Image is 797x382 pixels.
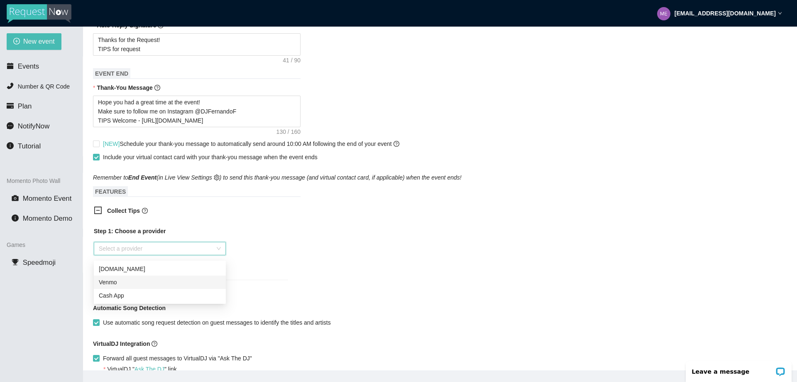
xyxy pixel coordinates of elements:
[100,354,255,363] span: Forward all guest messages to VirtualDJ via "Ask The DJ"
[12,195,19,202] span: camera
[94,206,102,214] span: minus-square
[12,214,19,222] span: info-circle
[7,33,61,50] button: plus-circleNew event
[18,62,39,70] span: Events
[94,289,226,302] div: Cash App
[152,341,157,347] span: question-circle
[142,208,148,214] span: question-circle
[778,11,782,15] span: down
[134,366,164,372] a: Ask The DJ
[99,264,221,274] div: [DOMAIN_NAME]
[18,83,70,90] span: Number & QR Code
[94,228,166,234] b: Step 1: Choose a provider
[7,142,14,149] span: info-circle
[103,140,399,147] span: Schedule your thank-you message to automatically send around 10:00 AM following the end of your e...
[93,303,166,313] b: Automatic Song Detection
[128,174,156,181] b: End Event
[107,365,176,374] div: VirtualDJ " " link
[18,122,49,130] span: NotifyNow
[87,201,295,222] div: Collect Tipsquestion-circle
[94,262,226,276] div: PayPal.Me
[18,142,41,150] span: Tutorial
[7,102,14,109] span: credit-card
[23,195,72,202] span: Momento Event
[103,140,120,147] span: [NEW]
[93,186,128,197] span: FEATURES
[7,82,14,89] span: phone
[23,259,56,266] span: Speedmoji
[93,174,462,181] i: Remember to (in Live View Settings ) to send this thank-you message (and virtual contact card, if...
[97,84,152,91] b: Thank-You Message
[7,122,14,129] span: message
[100,318,334,327] span: Use automatic song request detection on guest messages to identify the titles and artists
[13,38,20,46] span: plus-circle
[214,175,220,180] span: setting
[103,154,318,160] span: Include your virtual contact card with your thank-you message when the event ends
[7,4,71,23] img: RequestNow
[99,278,221,287] div: Venmo
[93,340,150,347] b: VirtualDJ Integration
[7,62,14,69] span: calendar
[94,276,226,289] div: Venmo
[99,291,221,300] div: Cash App
[657,7,670,20] img: 857ddd2fa6698a26fa621b10566aaef6
[23,214,72,222] span: Momento Demo
[18,102,32,110] span: Plan
[154,85,160,91] span: question-circle
[680,356,797,382] iframe: LiveChat chat widget
[93,68,130,79] span: EVENT END
[675,10,776,17] strong: [EMAIL_ADDRESS][DOMAIN_NAME]
[93,33,301,56] textarea: Thanks for the Request! TIPS for request
[23,36,55,47] span: New event
[93,96,301,127] textarea: Hope you had a great time at the event! Make sure to follow me on Instagram @DJFernandoF TIPS Wel...
[107,207,140,214] b: Collect Tips
[12,259,19,266] span: trophy
[394,141,399,147] span: question-circle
